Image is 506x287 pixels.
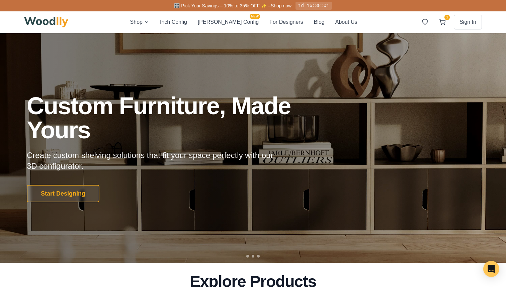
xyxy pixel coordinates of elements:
button: 1 [436,16,448,28]
a: Shop now [271,3,291,8]
h1: Custom Furniture, Made Yours [27,94,327,142]
span: 🎛️ Pick Your Savings – 10% to 35% OFF ✨ – [174,3,270,8]
p: Create custom shelving solutions that fit your space perfectly with our 3D configurator. [27,150,284,171]
button: For Designers [269,18,303,26]
div: 1d 16:38:01 [296,2,332,10]
button: About Us [335,18,357,26]
button: Blog [314,18,325,26]
button: Shop [130,18,149,26]
button: Inch Config [160,18,187,26]
img: Woodlly [24,17,68,27]
button: [PERSON_NAME] ConfigNEW [198,18,259,26]
span: 1 [444,15,450,20]
button: Sign In [454,15,482,29]
div: Open Intercom Messenger [483,261,499,277]
button: Start Designing [27,185,99,202]
span: NEW [250,14,260,19]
